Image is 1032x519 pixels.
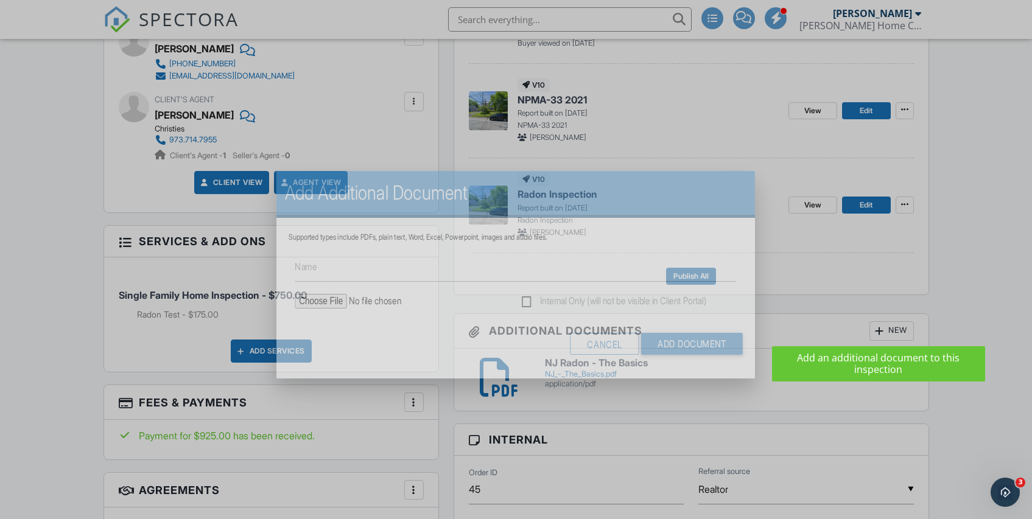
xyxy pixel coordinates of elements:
div: Supported types include PDFs, plain text, Word, Excel, Powerpoint, images and audio files. [289,232,743,242]
h2: Add Additional Document [285,181,747,205]
span: 3 [1016,478,1025,487]
label: Name [295,259,317,273]
iframe: Intercom live chat [991,478,1020,507]
div: Cancel [570,333,639,355]
label: Internal Only (will not be visible in Client Portal) [522,295,707,310]
input: Add Document [641,333,743,355]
